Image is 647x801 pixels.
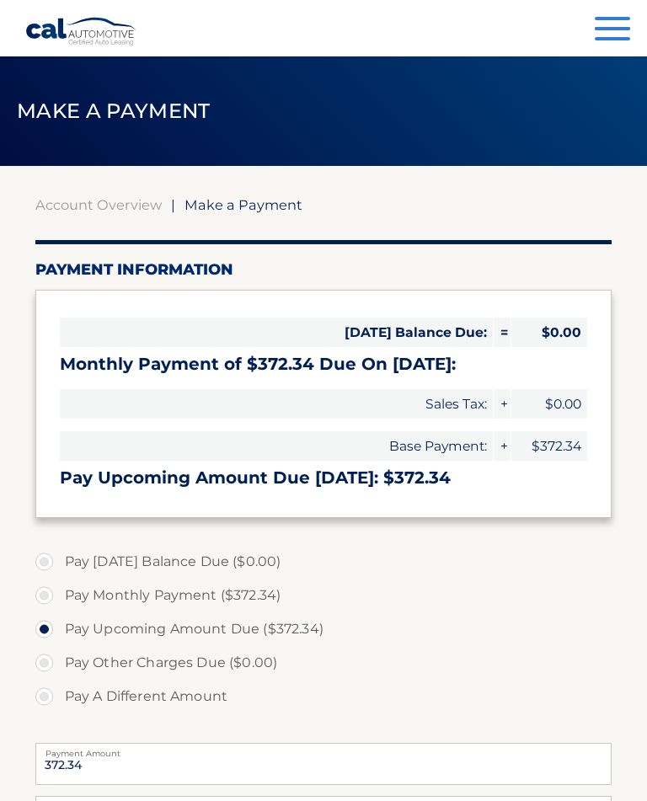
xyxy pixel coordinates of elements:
span: = [494,318,511,347]
span: Make a Payment [184,196,302,213]
span: $0.00 [511,389,587,419]
input: Payment Amount [35,743,612,785]
h2: Payment Information [35,260,612,279]
span: [DATE] Balance Due: [60,318,494,347]
label: Pay Other Charges Due ($0.00) [35,646,612,680]
label: Pay Monthly Payment ($372.34) [35,579,612,612]
span: Make a Payment [17,99,210,123]
span: | [171,196,175,213]
label: Pay Upcoming Amount Due ($372.34) [35,612,612,646]
label: Pay A Different Amount [35,680,612,713]
h3: Pay Upcoming Amount Due [DATE]: $372.34 [60,467,588,489]
button: Menu [595,17,630,45]
a: Account Overview [35,196,162,213]
a: Cal Automotive [25,17,137,46]
span: $372.34 [511,431,587,461]
span: Sales Tax: [60,389,494,419]
span: + [494,431,511,461]
label: Pay [DATE] Balance Due ($0.00) [35,545,612,579]
label: Payment Amount [35,743,612,756]
span: + [494,389,511,419]
span: Base Payment: [60,431,494,461]
h3: Monthly Payment of $372.34 Due On [DATE]: [60,354,588,375]
span: $0.00 [511,318,587,347]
